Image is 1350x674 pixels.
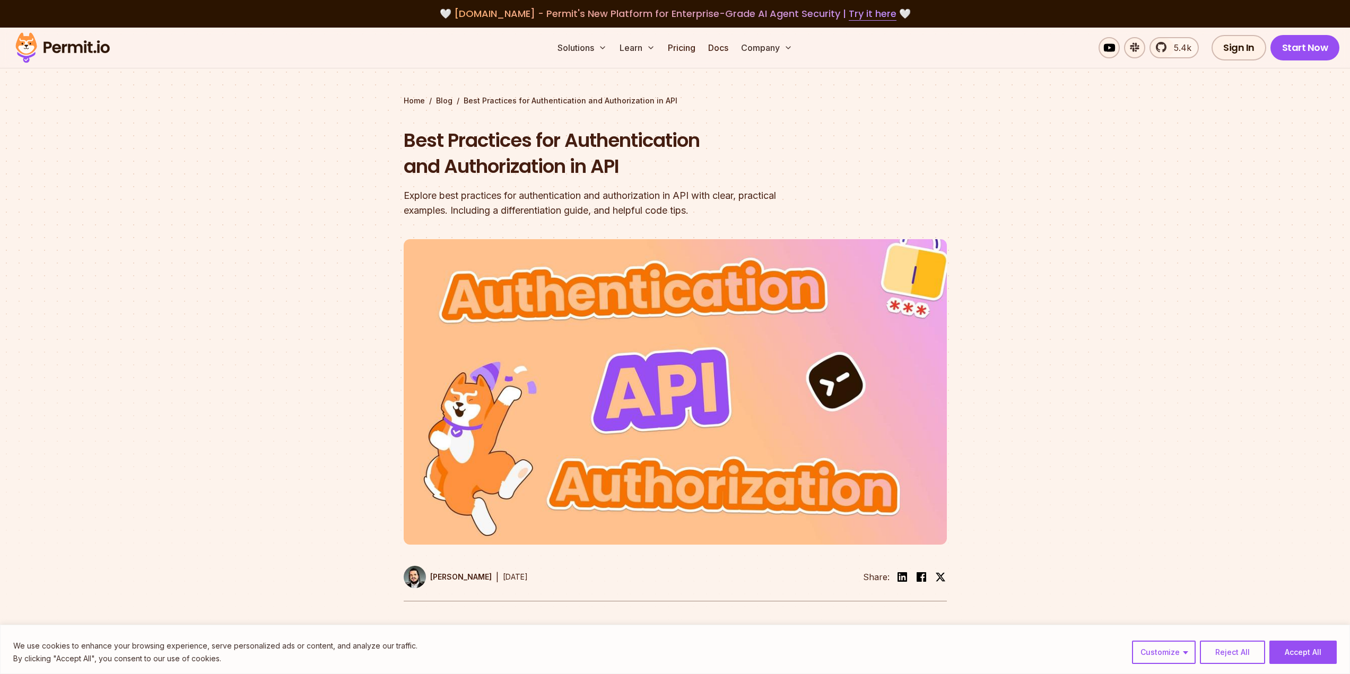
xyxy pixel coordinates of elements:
[503,572,528,581] time: [DATE]
[849,7,896,21] a: Try it here
[404,95,947,106] div: / /
[404,566,426,588] img: Gabriel L. Manor
[25,6,1325,21] div: 🤍 🤍
[615,37,659,58] button: Learn
[404,95,425,106] a: Home
[1269,641,1337,664] button: Accept All
[1270,35,1340,60] a: Start Now
[863,571,890,583] li: Share:
[11,30,115,66] img: Permit logo
[436,95,452,106] a: Blog
[1212,35,1266,60] a: Sign In
[404,566,492,588] a: [PERSON_NAME]
[430,572,492,582] p: [PERSON_NAME]
[1149,37,1199,58] a: 5.4k
[664,37,700,58] a: Pricing
[553,37,611,58] button: Solutions
[915,571,928,583] img: facebook
[1200,641,1265,664] button: Reject All
[496,571,499,583] div: |
[404,127,811,180] h1: Best Practices for Authentication and Authorization in API
[896,571,909,583] img: linkedin
[404,239,947,545] img: Best Practices for Authentication and Authorization in API
[737,37,797,58] button: Company
[704,37,733,58] a: Docs
[13,652,417,665] p: By clicking "Accept All", you consent to our use of cookies.
[454,7,896,20] span: [DOMAIN_NAME] - Permit's New Platform for Enterprise-Grade AI Agent Security |
[935,572,946,582] img: twitter
[404,188,811,218] div: Explore best practices for authentication and authorization in API with clear, practical examples...
[1168,41,1191,54] span: 5.4k
[1132,641,1196,664] button: Customize
[13,640,417,652] p: We use cookies to enhance your browsing experience, serve personalized ads or content, and analyz...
